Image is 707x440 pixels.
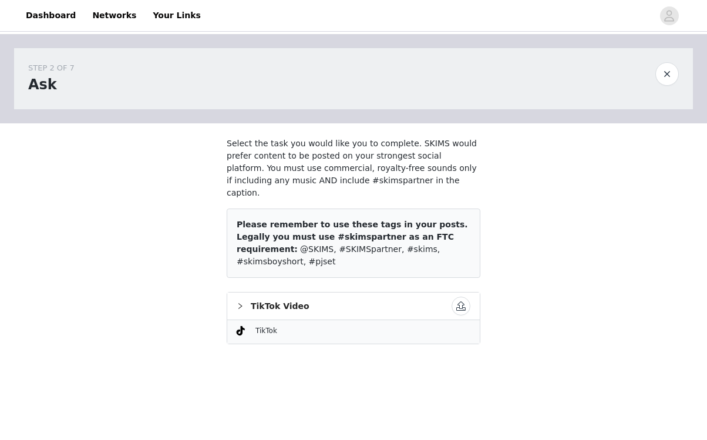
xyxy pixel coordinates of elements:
[28,62,75,74] div: STEP 2 OF 7
[146,2,208,29] a: Your Links
[19,2,83,29] a: Dashboard
[237,303,244,310] i: icon: right
[237,220,468,254] span: Please remember to use these tags in your posts. Legally you must use #skimspartner as an FTC req...
[237,244,440,266] span: @SKIMS, #SKIMSpartner, #skims, #skimsboyshort, #pjset
[28,74,75,95] h1: Ask
[227,293,480,320] div: icon: rightTikTok Video
[255,327,277,335] span: TikTok
[664,6,675,25] div: avatar
[85,2,143,29] a: Networks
